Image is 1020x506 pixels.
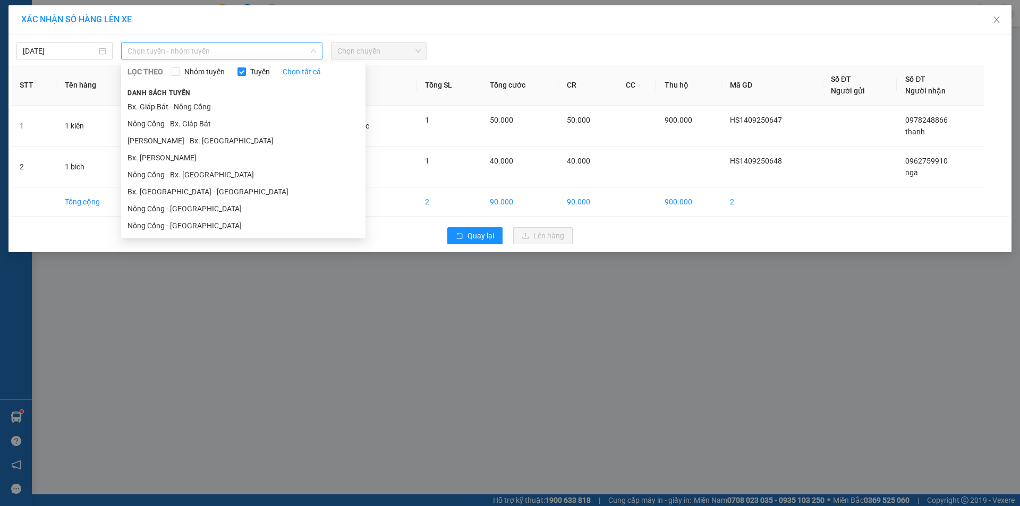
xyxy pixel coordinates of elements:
[56,147,132,187] td: 1 bich
[121,115,365,132] li: Nông Cống - Bx. Giáp Bát
[567,157,590,165] span: 40.000
[56,187,132,217] td: Tổng cộng
[567,116,590,124] span: 50.000
[905,75,925,83] span: Số ĐT
[656,65,721,106] th: Thu hộ
[121,98,365,115] li: Bx. Giáp Bát - Nông Cống
[721,187,822,217] td: 2
[730,116,782,124] span: HS1409250647
[246,66,274,78] span: Tuyến
[56,65,132,106] th: Tên hàng
[665,116,692,124] span: 900.000
[121,132,365,149] li: [PERSON_NAME] - Bx. [GEOGRAPHIC_DATA]
[35,8,107,43] strong: CHUYỂN PHÁT NHANH ĐÔNG LÝ
[558,65,617,106] th: CR
[121,88,197,98] span: Danh sách tuyến
[831,87,865,95] span: Người gửi
[992,15,1001,24] span: close
[113,43,175,54] span: HS1409250648
[905,127,925,136] span: thanh
[490,116,513,124] span: 50.000
[656,187,721,217] td: 900.000
[447,227,503,244] button: rollbackQuay lại
[337,43,421,59] span: Chọn chuyến
[121,217,365,234] li: Nông Cống - [GEOGRAPHIC_DATA]
[905,157,948,165] span: 0962759910
[11,106,56,147] td: 1
[558,187,617,217] td: 90.000
[121,183,365,200] li: Bx. [GEOGRAPHIC_DATA] - [GEOGRAPHIC_DATA]
[425,157,429,165] span: 1
[21,14,132,24] span: XÁC NHẬN SỐ HÀNG LÊN XE
[42,58,100,81] strong: PHIẾU BIÊN NHẬN
[121,166,365,183] li: Nông Cống - Bx. [GEOGRAPHIC_DATA]
[905,168,918,177] span: nga
[905,87,946,95] span: Người nhận
[283,66,321,78] a: Chọn tất cả
[467,230,494,242] span: Quay lại
[53,45,87,56] span: SĐT XE
[481,187,558,217] td: 90.000
[416,65,481,106] th: Tổng SL
[11,147,56,187] td: 2
[721,65,822,106] th: Mã GD
[127,43,316,59] span: Chọn tuyến - nhóm tuyến
[180,66,229,78] span: Nhóm tuyến
[5,31,29,68] img: logo
[490,157,513,165] span: 40.000
[905,116,948,124] span: 0978248866
[11,65,56,106] th: STT
[416,187,481,217] td: 2
[56,106,132,147] td: 1 kiên
[127,66,163,78] span: LỌC THEO
[617,65,656,106] th: CC
[425,116,429,124] span: 1
[481,65,558,106] th: Tổng cước
[310,48,317,54] span: down
[730,157,782,165] span: HS1409250648
[121,149,365,166] li: Bx. [PERSON_NAME]
[982,5,1011,35] button: Close
[831,75,851,83] span: Số ĐT
[456,232,463,241] span: rollback
[121,200,365,217] li: Nông Cống - [GEOGRAPHIC_DATA]
[513,227,573,244] button: uploadLên hàng
[23,45,97,57] input: 14/09/2025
